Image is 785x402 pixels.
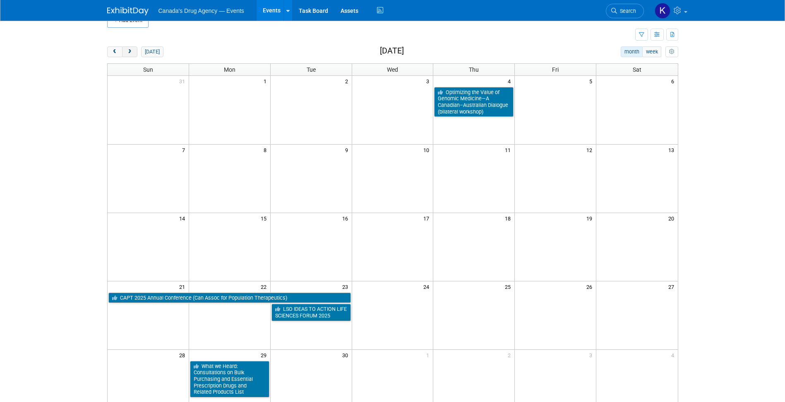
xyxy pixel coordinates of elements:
span: 4 [507,76,514,86]
img: ExhibitDay [107,7,149,15]
span: 16 [341,213,352,223]
span: Mon [224,66,235,73]
span: Wed [387,66,398,73]
span: Search [617,8,636,14]
span: 3 [588,350,596,360]
span: 22 [260,281,270,292]
span: 29 [260,350,270,360]
span: 3 [425,76,433,86]
a: What we Heard: Consultations on Bulk Purchasing and Essential Prescription Drugs and Related Prod... [190,361,269,398]
span: Fri [552,66,559,73]
span: Thu [469,66,479,73]
span: 21 [178,281,189,292]
span: 28 [178,350,189,360]
button: week [642,46,661,57]
span: 31 [178,76,189,86]
span: Sun [143,66,153,73]
span: 1 [425,350,433,360]
a: Search [606,4,644,18]
button: next [122,46,137,57]
button: myCustomButton [665,46,678,57]
span: Tue [307,66,316,73]
span: 24 [423,281,433,292]
span: 6 [670,76,678,86]
button: month [621,46,643,57]
span: 1 [263,76,270,86]
span: 8 [263,145,270,155]
span: 5 [588,76,596,86]
span: 12 [586,145,596,155]
span: 19 [586,213,596,223]
a: LSO IDEAS TO ACTION LIFE SCIENCES FORUM 2025 [271,304,351,321]
span: 14 [178,213,189,223]
span: 27 [667,281,678,292]
span: 20 [667,213,678,223]
button: prev [107,46,122,57]
span: 10 [423,145,433,155]
span: 17 [423,213,433,223]
span: Canada's Drug Agency — Events [158,7,244,14]
span: 2 [507,350,514,360]
span: 7 [181,145,189,155]
span: 26 [586,281,596,292]
button: [DATE] [141,46,163,57]
span: 9 [344,145,352,155]
span: 25 [504,281,514,292]
span: 4 [670,350,678,360]
span: Sat [633,66,641,73]
span: 18 [504,213,514,223]
span: 15 [260,213,270,223]
img: Kristen Trevisan [655,3,670,19]
span: 11 [504,145,514,155]
span: 2 [344,76,352,86]
a: Optimizing the Value of Genomic Medicine—A Canadian–Australian Dialogue (bilateral workshop) [434,87,514,117]
span: 23 [341,281,352,292]
a: CAPT 2025 Annual Conference (Can Assoc for Population Therapeutics) [108,293,351,303]
h2: [DATE] [380,46,404,56]
span: 13 [667,145,678,155]
span: 30 [341,350,352,360]
i: Personalize Calendar [669,49,675,55]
